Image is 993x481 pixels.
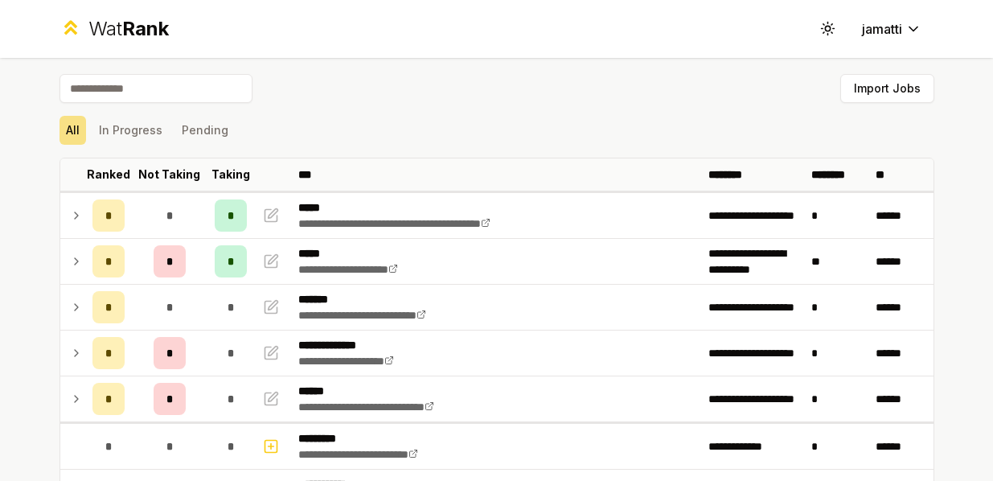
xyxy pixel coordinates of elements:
button: In Progress [92,116,169,145]
span: Rank [122,17,169,40]
button: Import Jobs [840,74,934,103]
span: jamatti [862,19,902,39]
button: All [59,116,86,145]
a: WatRank [59,16,170,42]
p: Ranked [87,166,130,183]
div: Wat [88,16,169,42]
p: Taking [211,166,250,183]
p: Not Taking [138,166,200,183]
button: Pending [175,116,235,145]
button: jamatti [849,14,934,43]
